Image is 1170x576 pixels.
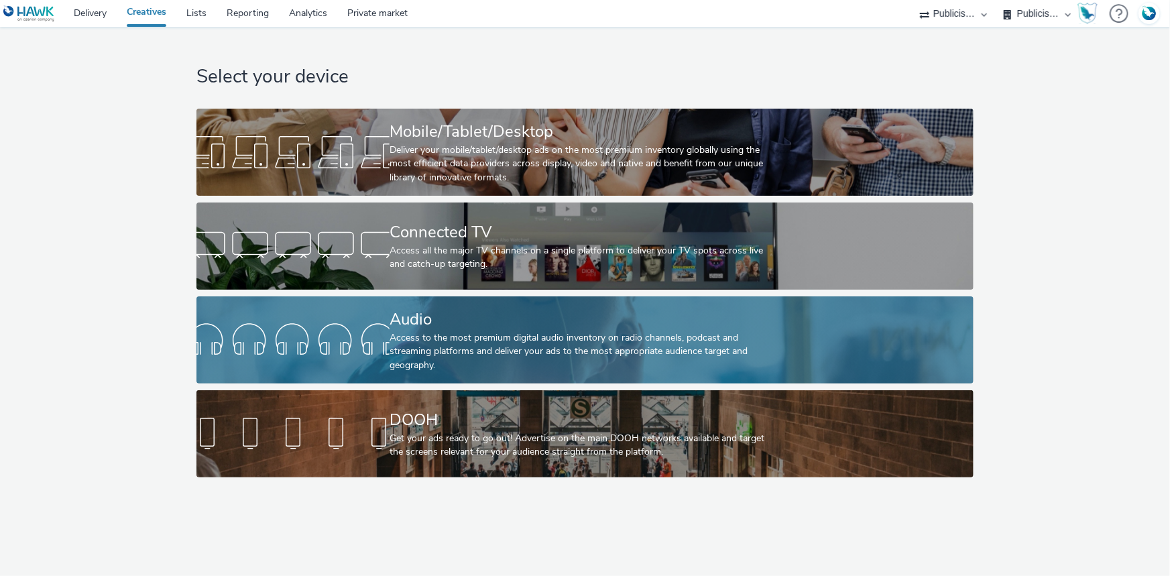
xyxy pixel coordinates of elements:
img: Hawk Academy [1077,3,1098,24]
img: Account FR [1139,3,1159,23]
a: Hawk Academy [1077,3,1103,24]
img: undefined Logo [3,5,55,22]
div: Connected TV [390,221,775,244]
div: Deliver your mobile/tablet/desktop ads on the most premium inventory globally using the most effi... [390,143,775,184]
a: Mobile/Tablet/DesktopDeliver your mobile/tablet/desktop ads on the most premium inventory globall... [196,109,974,196]
div: Access all the major TV channels on a single platform to deliver your TV spots across live and ca... [390,244,775,272]
div: Get your ads ready to go out! Advertise on the main DOOH networks available and target the screen... [390,432,775,459]
a: Connected TVAccess all the major TV channels on a single platform to deliver your TV spots across... [196,203,974,290]
div: DOOH [390,408,775,432]
a: DOOHGet your ads ready to go out! Advertise on the main DOOH networks available and target the sc... [196,390,974,477]
div: Audio [390,308,775,331]
h1: Select your device [196,64,974,90]
div: Access to the most premium digital audio inventory on radio channels, podcast and streaming platf... [390,331,775,372]
a: AudioAccess to the most premium digital audio inventory on radio channels, podcast and streaming ... [196,296,974,384]
div: Mobile/Tablet/Desktop [390,120,775,143]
